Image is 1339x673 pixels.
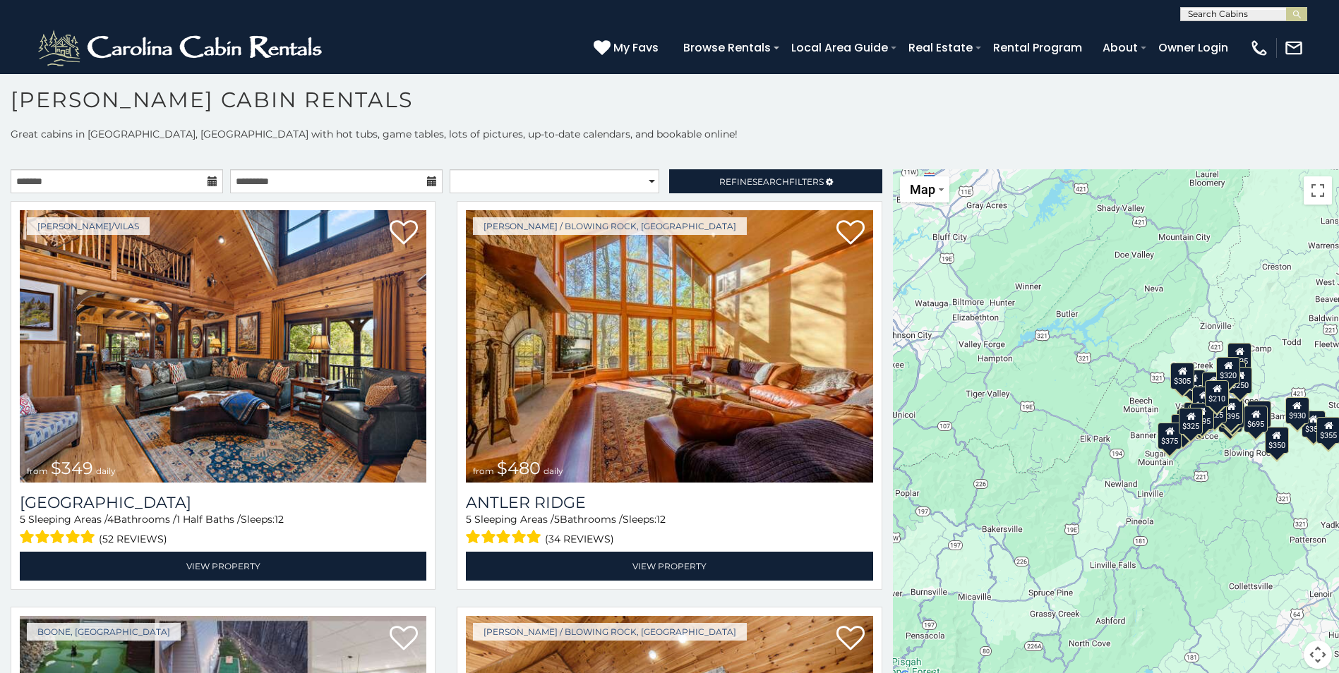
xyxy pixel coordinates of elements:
div: $695 [1244,406,1268,432]
span: from [27,466,48,476]
span: Refine Filters [719,176,824,187]
a: View Property [20,552,426,581]
div: $350 [1265,427,1289,454]
div: $320 [1216,357,1240,384]
a: [GEOGRAPHIC_DATA] [20,493,426,512]
span: $349 [51,458,93,478]
span: 12 [275,513,284,526]
a: Local Area Guide [784,35,895,60]
a: RefineSearchFilters [669,169,882,193]
div: $525 [1227,343,1251,370]
div: $210 [1205,380,1229,407]
h3: Diamond Creek Lodge [20,493,426,512]
span: 5 [20,513,25,526]
button: Toggle fullscreen view [1304,176,1332,205]
span: (34 reviews) [545,530,614,548]
a: View Property [466,552,872,581]
img: phone-regular-white.png [1249,38,1269,58]
a: Boone, [GEOGRAPHIC_DATA] [27,623,181,641]
div: $305 [1170,363,1194,389]
span: Map [910,182,935,197]
span: My Favs [613,39,659,56]
div: $325 [1179,408,1203,435]
span: from [473,466,494,476]
button: Change map style [900,176,949,202]
a: Owner Login [1151,35,1235,60]
img: Antler Ridge [466,210,872,483]
div: $375 [1158,423,1182,449]
div: $395 [1219,398,1243,425]
button: Map camera controls [1304,641,1332,669]
span: daily [544,466,563,476]
img: mail-regular-white.png [1284,38,1304,58]
div: $380 [1247,401,1271,428]
div: Sleeping Areas / Bathrooms / Sleeps: [20,512,426,548]
span: (52 reviews) [99,530,167,548]
span: 5 [466,513,472,526]
span: Search [752,176,789,187]
img: White-1-2.png [35,27,328,69]
div: $930 [1285,397,1309,424]
a: My Favs [594,39,662,57]
div: $355 [1302,411,1326,437]
a: Antler Ridge from $480 daily [466,210,872,483]
a: Add to favorites [836,624,865,654]
a: Add to favorites [390,219,418,248]
div: $395 [1190,403,1214,430]
a: Antler Ridge [466,493,872,512]
span: 5 [554,513,560,526]
span: 12 [656,513,666,526]
div: Sleeping Areas / Bathrooms / Sleeps: [466,512,872,548]
a: About [1095,35,1145,60]
a: Add to favorites [836,219,865,248]
a: Add to favorites [390,624,418,654]
img: Diamond Creek Lodge [20,210,426,483]
a: Browse Rentals [676,35,778,60]
span: $480 [497,458,541,478]
a: Rental Program [986,35,1089,60]
a: Diamond Creek Lodge from $349 daily [20,210,426,483]
div: $565 [1202,372,1226,399]
span: daily [96,466,116,476]
div: $410 [1192,387,1216,413]
a: [PERSON_NAME]/Vilas [27,217,150,235]
span: 1 Half Baths / [176,513,241,526]
a: [PERSON_NAME] / Blowing Rock, [GEOGRAPHIC_DATA] [473,623,747,641]
span: 4 [107,513,114,526]
a: [PERSON_NAME] / Blowing Rock, [GEOGRAPHIC_DATA] [473,217,747,235]
div: $250 [1228,367,1252,394]
a: Real Estate [901,35,980,60]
